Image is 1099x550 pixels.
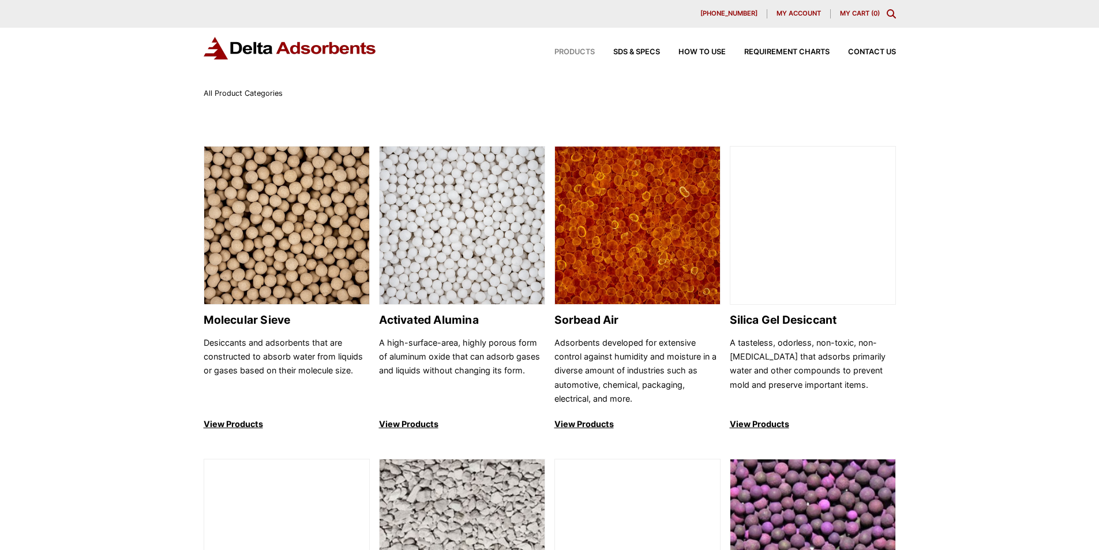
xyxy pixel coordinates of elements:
img: Sorbead Air [555,147,720,305]
a: Contact Us [830,48,896,56]
span: [PHONE_NUMBER] [700,10,757,17]
span: All Product Categories [204,89,283,98]
span: My account [777,10,821,17]
img: Molecular Sieve [204,147,369,305]
a: Requirement Charts [726,48,830,56]
a: Molecular Sieve Molecular Sieve Desiccants and adsorbents that are constructed to absorb water fr... [204,146,370,432]
span: Contact Us [848,48,896,56]
p: Adsorbents developed for extensive control against humidity and moisture in a diverse amount of i... [554,336,721,406]
p: View Products [554,417,721,431]
a: Sorbead Air Sorbead Air Adsorbents developed for extensive control against humidity and moisture ... [554,146,721,432]
p: A high-surface-area, highly porous form of aluminum oxide that can adsorb gases and liquids witho... [379,336,545,406]
a: My Cart (0) [840,9,880,17]
p: View Products [730,417,896,431]
p: View Products [204,417,370,431]
h2: Silica Gel Desiccant [730,313,896,327]
span: 0 [873,9,877,17]
p: View Products [379,417,545,431]
h2: Activated Alumina [379,313,545,327]
a: SDS & SPECS [595,48,660,56]
h2: Molecular Sieve [204,313,370,327]
a: Silica Gel Desiccant Silica Gel Desiccant A tasteless, odorless, non-toxic, non-[MEDICAL_DATA] th... [730,146,896,432]
a: [PHONE_NUMBER] [691,9,767,18]
p: Desiccants and adsorbents that are constructed to absorb water from liquids or gases based on the... [204,336,370,406]
span: How to Use [678,48,726,56]
span: Requirement Charts [744,48,830,56]
span: Products [554,48,595,56]
a: My account [767,9,831,18]
img: Silica Gel Desiccant [730,147,895,305]
a: Activated Alumina Activated Alumina A high-surface-area, highly porous form of aluminum oxide tha... [379,146,545,432]
img: Delta Adsorbents [204,37,377,59]
a: How to Use [660,48,726,56]
p: A tasteless, odorless, non-toxic, non-[MEDICAL_DATA] that adsorbs primarily water and other compo... [730,336,896,406]
h2: Sorbead Air [554,313,721,327]
a: Products [536,48,595,56]
div: Toggle Modal Content [887,9,896,18]
img: Activated Alumina [380,147,545,305]
span: SDS & SPECS [613,48,660,56]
